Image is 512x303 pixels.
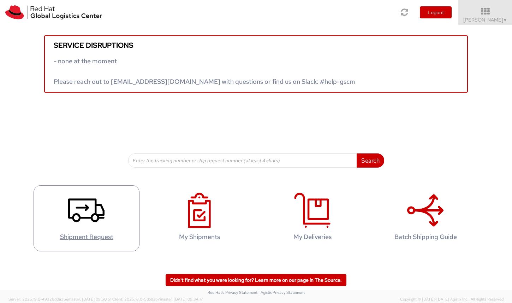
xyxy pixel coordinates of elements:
[44,35,468,93] a: Service disruptions - none at the moment Please reach out to [EMAIL_ADDRESS][DOMAIN_NAME] with qu...
[41,233,132,240] h4: Shipment Request
[357,153,384,168] button: Search
[154,233,245,240] h4: My Shipments
[380,233,471,240] h4: Batch Shipping Guide
[34,185,139,251] a: Shipment Request
[400,297,504,302] span: Copyright © [DATE]-[DATE] Agistix Inc., All Rights Reserved
[8,297,111,302] span: Server: 2025.19.0-49328d0a35e
[267,233,358,240] h4: My Deliveries
[208,290,257,295] a: Red Hat's Privacy Statement
[147,185,252,251] a: My Shipments
[503,17,507,23] span: ▼
[68,297,111,302] span: master, [DATE] 09:50:51
[420,6,452,18] button: Logout
[166,274,346,286] a: Didn't find what you were looking for? Learn more on our page in The Source.
[463,17,507,23] span: [PERSON_NAME]
[54,57,355,86] span: - none at the moment Please reach out to [EMAIL_ADDRESS][DOMAIN_NAME] with questions or find us o...
[258,290,305,295] a: | Agistix Privacy Statement
[160,297,203,302] span: master, [DATE] 09:34:17
[112,297,203,302] span: Client: 2025.18.0-5db8ab7
[128,153,357,168] input: Enter the tracking number or ship request number (at least 4 chars)
[54,41,458,49] h5: Service disruptions
[373,185,478,251] a: Batch Shipping Guide
[260,185,365,251] a: My Deliveries
[5,5,102,19] img: rh-logistics-00dfa346123c4ec078e1.svg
